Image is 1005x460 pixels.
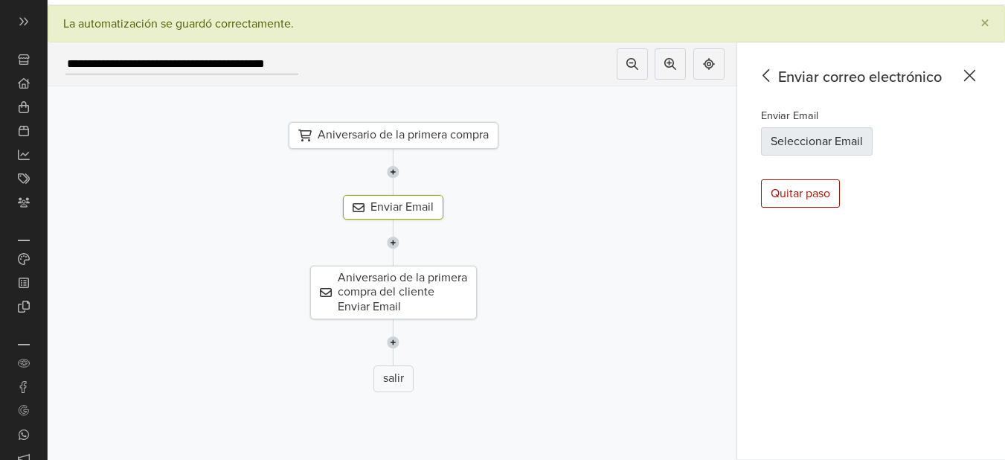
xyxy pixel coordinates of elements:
[343,195,443,220] div: Enviar Email
[761,127,873,156] button: Seleccionar Email
[18,344,30,345] p: Integraciones
[18,240,30,241] p: Personalización
[755,66,981,89] div: Enviar correo electrónico
[63,16,294,31] div: La automatización se guardó correctamente.
[761,179,840,208] div: Quitar paso
[289,122,498,149] div: Aniversario de la primera compra
[387,149,399,195] img: line-7960e5f4d2b50ad2986e.svg
[387,319,399,365] img: line-7960e5f4d2b50ad2986e.svg
[387,220,399,266] img: line-7960e5f4d2b50ad2986e.svg
[980,13,989,34] span: ×
[761,108,818,124] label: Enviar Email
[373,365,414,392] div: salir
[310,266,477,319] div: Aniversario de la primera compra del cliente Enviar Email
